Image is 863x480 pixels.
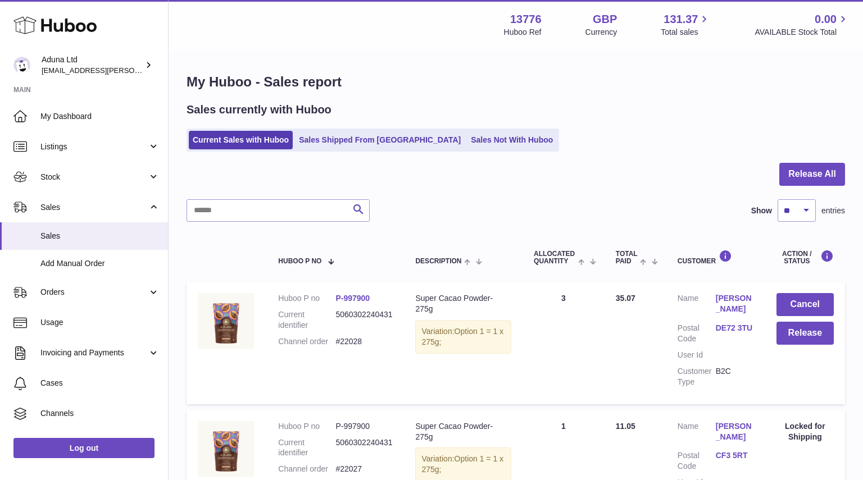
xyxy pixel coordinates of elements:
[421,327,503,346] span: Option 1 = 1 x 275g;
[776,250,834,265] div: Action / Status
[42,54,143,76] div: Aduna Ltd
[510,12,542,27] strong: 13776
[678,350,716,360] dt: User Id
[661,27,711,38] span: Total sales
[678,323,716,344] dt: Postal Code
[716,293,754,314] a: [PERSON_NAME]
[278,336,335,347] dt: Channel order
[40,231,160,241] span: Sales
[616,294,635,303] span: 35.07
[335,464,393,474] dd: #22027
[198,293,254,349] img: SUPER-CACAO-POWDER-POUCH-FOP-CHALK.jpg
[664,12,698,27] span: 131.37
[585,27,617,38] div: Currency
[189,131,293,149] a: Current Sales with Huboo
[40,141,148,152] span: Listings
[755,27,850,38] span: AVAILABLE Stock Total
[40,172,148,182] span: Stock
[335,336,393,347] dd: #22028
[661,12,711,38] a: 131.37 Total sales
[40,348,148,358] span: Invoicing and Payments
[415,293,511,314] div: Super Cacao Powder- 275g
[821,205,845,216] span: entries
[776,293,834,316] button: Cancel
[335,309,393,331] dd: 5060302240431
[40,378,160,388] span: Cases
[678,421,716,445] dt: Name
[534,250,575,265] span: ALLOCATED Quantity
[776,421,834,442] div: Locked for Shipping
[278,309,335,331] dt: Current identifier
[198,421,254,477] img: SUPER-CACAO-POWDER-POUCH-FOP-CHALK.jpg
[187,73,845,91] h1: My Huboo - Sales report
[335,294,370,303] a: P-997900
[278,421,335,432] dt: Huboo P no
[40,258,160,269] span: Add Manual Order
[616,250,638,265] span: Total paid
[421,454,503,474] span: Option 1 = 1 x 275g;
[40,111,160,122] span: My Dashboard
[40,287,148,298] span: Orders
[40,408,160,419] span: Channels
[593,12,617,27] strong: GBP
[678,293,716,317] dt: Name
[776,322,834,345] button: Release
[278,293,335,304] dt: Huboo P no
[815,12,837,27] span: 0.00
[616,422,635,431] span: 11.05
[335,437,393,459] dd: 5060302240431
[335,421,393,432] dd: P-997900
[467,131,557,149] a: Sales Not With Huboo
[278,258,321,265] span: Huboo P no
[678,450,716,472] dt: Postal Code
[716,366,754,387] dd: B2C
[716,421,754,442] a: [PERSON_NAME]
[523,282,605,404] td: 3
[278,437,335,459] dt: Current identifier
[42,66,285,75] span: [EMAIL_ADDRESS][PERSON_NAME][PERSON_NAME][DOMAIN_NAME]
[415,320,511,354] div: Variation:
[40,317,160,328] span: Usage
[40,202,148,213] span: Sales
[295,131,465,149] a: Sales Shipped From [GEOGRAPHIC_DATA]
[779,163,845,186] button: Release All
[716,323,754,333] a: DE72 3TU
[678,366,716,387] dt: Customer Type
[415,421,511,442] div: Super Cacao Powder- 275g
[504,27,542,38] div: Huboo Ref
[678,250,754,265] div: Customer
[13,57,30,74] img: deborahe.kamara@aduna.com
[13,438,155,458] a: Log out
[278,464,335,474] dt: Channel order
[755,12,850,38] a: 0.00 AVAILABLE Stock Total
[751,205,772,216] label: Show
[187,102,331,117] h2: Sales currently with Huboo
[415,258,461,265] span: Description
[716,450,754,461] a: CF3 5RT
